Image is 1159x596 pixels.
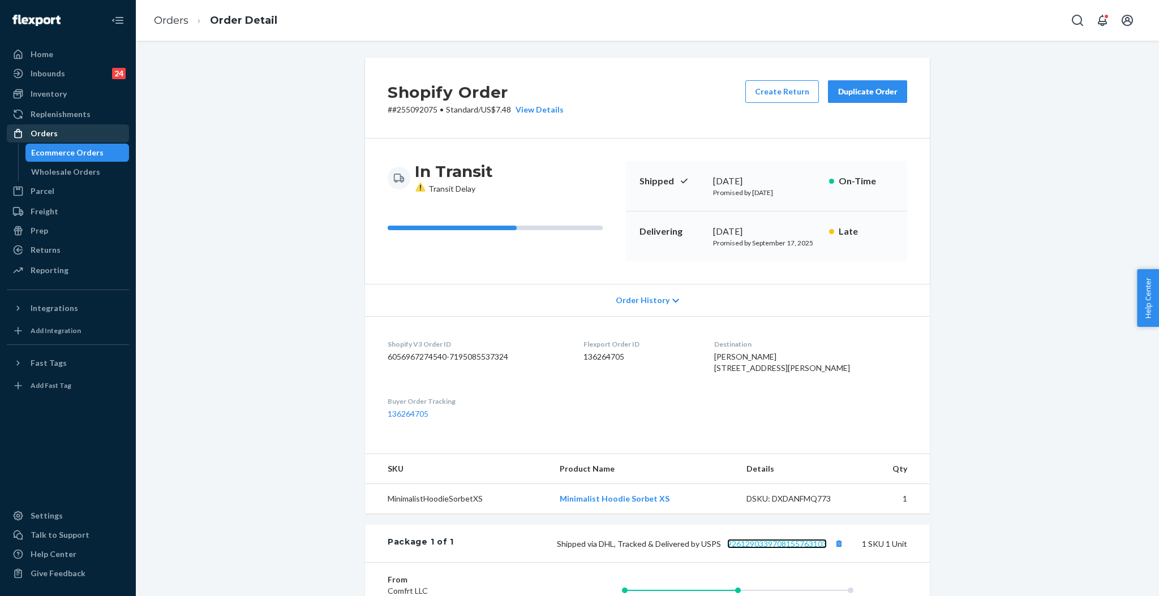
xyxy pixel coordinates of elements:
dt: From [388,574,523,585]
p: Delivering [639,225,704,238]
div: [DATE] [713,175,820,188]
a: Inbounds24 [7,64,129,83]
button: Fast Tags [7,354,129,372]
a: Order Detail [210,14,277,27]
dd: 136264705 [583,351,697,362]
span: Order History [616,295,669,306]
button: Close Navigation [106,9,129,32]
div: Ecommerce Orders [31,147,104,158]
div: Home [31,49,53,60]
div: Wholesale Orders [31,166,100,178]
span: Standard [446,105,478,114]
ol: breadcrumbs [145,4,286,37]
button: View Details [511,104,564,115]
img: Flexport logo [12,15,61,26]
a: Returns [7,241,129,259]
button: Open account menu [1116,9,1139,32]
div: Talk to Support [31,529,89,541]
a: Orders [7,124,129,142]
a: Minimalist Hoodie Sorbet XS [560,494,669,503]
span: • [440,105,444,114]
h3: In Transit [415,161,493,182]
a: Ecommerce Orders [25,144,130,162]
button: Create Return [745,80,819,103]
dt: Shopify V3 Order ID [388,339,565,349]
h2: Shopify Order [388,80,564,104]
button: Help Center [1137,269,1159,327]
div: Prep [31,225,48,236]
div: [DATE] [713,225,820,238]
div: Freight [31,206,58,217]
button: Give Feedback [7,564,129,582]
div: 1 SKU 1 Unit [454,536,907,551]
button: Duplicate Order [828,80,907,103]
dt: Buyer Order Tracking [388,396,565,406]
a: Freight [7,202,129,221]
div: Parcel [31,185,54,197]
div: Inventory [31,88,67,100]
button: Copy tracking number [831,536,846,551]
td: 1 [862,484,930,514]
p: Late [839,225,894,238]
a: Parcel [7,182,129,200]
a: Wholesale Orders [25,163,130,181]
a: Replenishments [7,105,129,123]
div: Help Center [31,549,76,560]
a: Inventory [7,85,129,103]
dt: Destination [714,339,907,349]
a: Home [7,45,129,63]
div: Package 1 of 1 [388,536,454,551]
th: Qty [862,454,930,484]
a: 136264705 [388,409,428,418]
div: Add Integration [31,326,81,335]
p: # #255092075 / US$7.48 [388,104,564,115]
p: On-Time [839,175,894,188]
dt: Flexport Order ID [583,339,697,349]
button: Integrations [7,299,129,317]
a: 9261290339708155763103 [727,539,827,549]
div: Orders [31,128,58,139]
a: Help Center [7,545,129,563]
div: Replenishments [31,109,91,120]
span: [PERSON_NAME] [STREET_ADDRESS][PERSON_NAME] [714,352,850,373]
button: Open notifications [1091,9,1114,32]
div: Returns [31,244,61,256]
div: Settings [31,510,63,521]
a: Settings [7,507,129,525]
div: Integrations [31,303,78,314]
button: Open Search Box [1066,9,1089,32]
span: Transit Delay [415,184,475,193]
div: DSKU: DXDANFMQ773 [746,493,853,504]
th: Product Name [551,454,738,484]
div: Duplicate Order [838,86,898,97]
div: Inbounds [31,68,65,79]
span: Shipped via DHL, Tracked & Delivered by USPS [557,539,846,549]
p: Promised by September 17, 2025 [713,238,820,248]
td: MinimalistHoodieSorbetXS [365,484,551,514]
p: Shipped [639,175,704,188]
th: SKU [365,454,551,484]
p: Promised by [DATE] [713,188,820,197]
div: Add Fast Tag [31,381,71,390]
div: 24 [112,68,126,79]
div: Fast Tags [31,357,67,369]
a: Add Fast Tag [7,377,129,395]
a: Reporting [7,261,129,279]
dd: 6056967274540-7195085537324 [388,351,565,362]
a: Talk to Support [7,526,129,544]
a: Add Integration [7,322,129,340]
th: Details [737,454,862,484]
a: Prep [7,222,129,240]
a: Orders [154,14,188,27]
div: Reporting [31,265,68,276]
div: Give Feedback [31,568,85,579]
